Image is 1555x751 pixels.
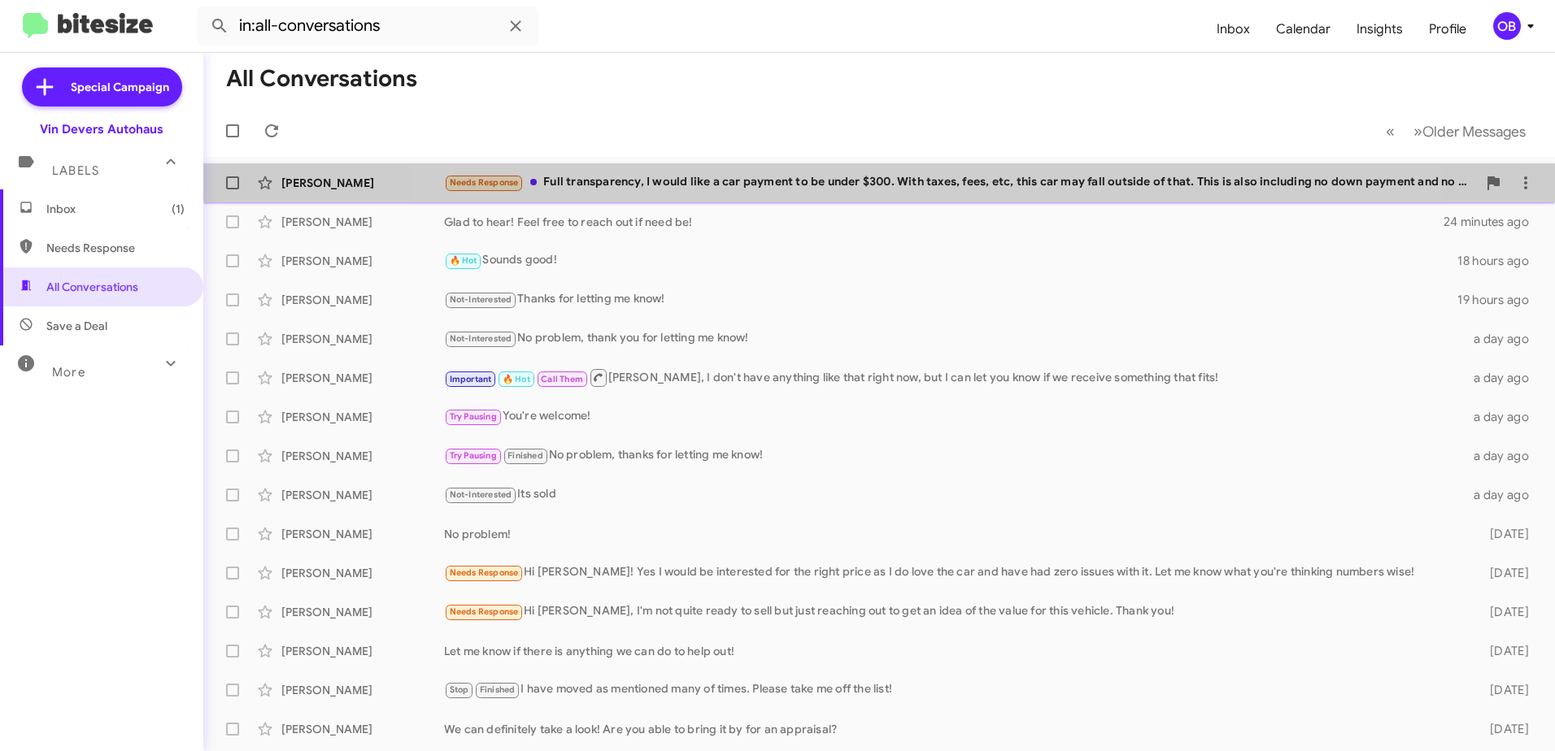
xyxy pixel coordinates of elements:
div: [PERSON_NAME] [281,448,444,464]
div: [PERSON_NAME] [281,682,444,698]
span: Try Pausing [450,450,497,461]
span: Older Messages [1422,123,1526,141]
div: a day ago [1464,487,1542,503]
div: Sounds good! [444,251,1457,270]
div: Full transparency, I would like a car payment to be under $300. With taxes, fees, etc, this car m... [444,173,1477,192]
div: [PERSON_NAME] [281,331,444,347]
span: Stop [450,684,469,695]
span: Try Pausing [450,411,497,422]
div: Thanks for letting me know! [444,290,1457,309]
span: Special Campaign [71,79,169,95]
button: Next [1404,115,1535,148]
span: Needs Response [450,606,519,617]
div: [DATE] [1464,565,1542,581]
span: 🔥 Hot [450,255,477,266]
div: [DATE] [1464,721,1542,737]
div: a day ago [1464,409,1542,425]
a: Inbox [1204,6,1263,53]
nav: Page navigation example [1377,115,1535,148]
input: Search [197,7,538,46]
div: I have moved as mentioned many of times. Please take me off the list! [444,680,1464,699]
div: No problem, thank you for letting me know! [444,329,1464,348]
span: Needs Response [450,567,519,578]
span: Not-Interested [450,489,512,500]
span: Finished [507,450,543,461]
div: Glad to hear! Feel free to reach out if need be! [444,214,1444,230]
span: Needs Response [46,240,185,256]
span: All Conversations [46,279,138,295]
div: [PERSON_NAME] [281,370,444,386]
span: More [52,365,85,380]
div: [PERSON_NAME] [281,721,444,737]
div: 18 hours ago [1457,253,1542,269]
button: Previous [1376,115,1405,148]
div: Hi [PERSON_NAME], I'm not quite ready to sell but just reaching out to get an idea of the value f... [444,602,1464,621]
span: Save a Deal [46,318,107,334]
span: Needs Response [450,177,519,188]
a: Insights [1344,6,1416,53]
span: Not-Interested [450,333,512,344]
div: [PERSON_NAME] [281,526,444,542]
a: Special Campaign [22,67,182,106]
div: Hi [PERSON_NAME]! Yes I would be interested for the right price as I do love the car and have had... [444,563,1464,582]
div: [DATE] [1464,682,1542,698]
div: We can definitely take a look! Are you able to bring it by for an appraisal? [444,721,1464,737]
div: [DATE] [1464,604,1542,620]
div: You're welcome! [444,407,1464,426]
div: [PERSON_NAME] [281,253,444,269]
div: No problem, thanks for letting me know! [444,446,1464,465]
div: Its sold [444,485,1464,504]
a: Profile [1416,6,1479,53]
div: [PERSON_NAME] [281,565,444,581]
div: [PERSON_NAME] [281,604,444,620]
div: a day ago [1464,448,1542,464]
div: [PERSON_NAME] [281,292,444,308]
div: [PERSON_NAME] [281,214,444,230]
div: [PERSON_NAME] [281,409,444,425]
div: No problem! [444,526,1464,542]
div: [DATE] [1464,643,1542,659]
span: Finished [480,684,516,695]
span: Labels [52,163,99,178]
button: OB [1479,12,1537,40]
div: [PERSON_NAME] [281,643,444,659]
div: a day ago [1464,331,1542,347]
span: Important [450,374,492,384]
div: Let me know if there is anything we can do to help out! [444,643,1464,659]
a: Calendar [1263,6,1344,53]
div: [PERSON_NAME] [281,487,444,503]
div: Vin Devers Autohaus [40,121,163,137]
div: 24 minutes ago [1444,214,1542,230]
span: « [1386,121,1395,141]
div: [PERSON_NAME] [281,175,444,191]
span: Not-Interested [450,294,512,305]
h1: All Conversations [226,66,417,92]
div: OB [1493,12,1521,40]
div: [DATE] [1464,526,1542,542]
span: Call Them [541,374,583,384]
div: [PERSON_NAME], I don't have anything like that right now, but I can let you know if we receive so... [444,367,1464,388]
div: 19 hours ago [1457,292,1542,308]
div: a day ago [1464,370,1542,386]
span: » [1413,121,1422,141]
span: (1) [172,201,185,217]
span: 🔥 Hot [503,374,530,384]
span: Inbox [46,201,185,217]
